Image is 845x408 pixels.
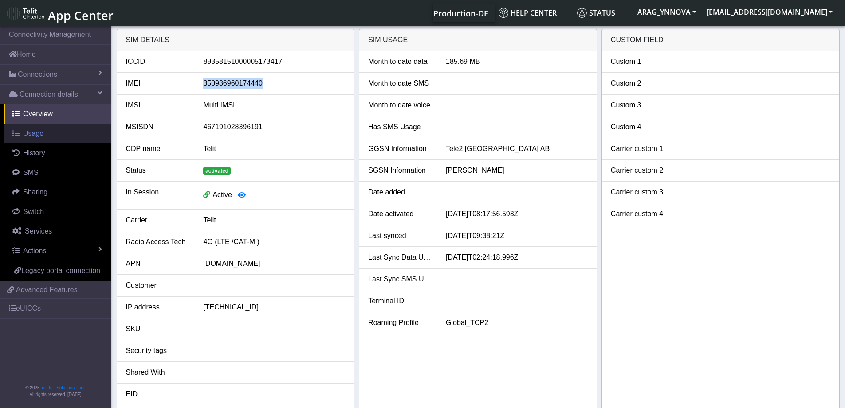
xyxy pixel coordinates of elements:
div: ICCID [119,56,197,67]
a: Switch [4,202,111,222]
span: Legacy portal connection [21,267,100,274]
a: Your current platform instance [433,4,488,22]
div: Month to date voice [362,100,439,111]
button: [EMAIL_ADDRESS][DOMAIN_NAME] [701,4,838,20]
div: 350936960174440 [197,78,352,89]
div: Custom 3 [604,100,682,111]
span: History [23,149,45,157]
div: Custom 1 [604,56,682,67]
div: [DATE]T08:17:56.593Z [439,209,594,219]
div: MSISDN [119,122,197,132]
div: Global_TCP2 [439,317,594,328]
a: History [4,143,111,163]
div: Tele2 [GEOGRAPHIC_DATA] AB [439,143,594,154]
span: Services [25,227,52,235]
span: Actions [23,247,46,254]
div: [PERSON_NAME] [439,165,594,176]
div: 467191028396191 [197,122,352,132]
div: IMSI [119,100,197,111]
div: [DOMAIN_NAME] [197,258,352,269]
a: Status [574,4,632,22]
a: Actions [4,241,111,261]
div: [TECHNICAL_ID] [197,302,352,313]
div: Last Sync SMS Usage [362,274,439,285]
span: Production-DE [433,8,488,19]
div: Terminal ID [362,296,439,306]
div: SKU [119,324,197,334]
div: Status [119,165,197,176]
span: App Center [48,7,114,24]
div: Custom field [602,29,839,51]
span: Advanced Features [16,285,78,295]
div: 89358151000005173417 [197,56,352,67]
div: Carrier custom 1 [604,143,682,154]
div: [DATE]T09:38:21Z [439,230,594,241]
span: Overview [23,110,53,118]
div: SGSN Information [362,165,439,176]
div: Date added [362,187,439,198]
span: Active [212,191,232,198]
span: Sharing [23,188,47,196]
div: IMEI [119,78,197,89]
a: Usage [4,124,111,143]
a: SMS [4,163,111,182]
div: Customer [119,280,197,291]
button: ARAG_YNNOVA [632,4,701,20]
a: Overview [4,104,111,124]
div: Radio Access Tech [119,237,197,247]
div: [DATE]T02:24:18.996Z [439,252,594,263]
a: Services [4,222,111,241]
img: knowledge.svg [499,8,508,18]
span: SMS [23,169,39,176]
span: Status [577,8,615,18]
a: Sharing [4,182,111,202]
div: Custom 2 [604,78,682,89]
div: Carrier custom 4 [604,209,682,219]
span: Switch [23,208,44,215]
div: 185.69 MB [439,56,594,67]
div: Telit [197,143,352,154]
span: activated [203,167,231,175]
div: GGSN Information [362,143,439,154]
span: Connection details [20,89,78,100]
img: status.svg [577,8,587,18]
div: Carrier custom 3 [604,187,682,198]
div: Carrier custom 2 [604,165,682,176]
div: Shared With [119,367,197,378]
span: Connections [18,69,57,80]
a: Telit IoT Solutions, Inc. [40,385,84,390]
div: IP address [119,302,197,313]
div: Has SMS Usage [362,122,439,132]
div: Custom 4 [604,122,682,132]
div: SIM usage [359,29,597,51]
span: Help center [499,8,557,18]
div: Roaming Profile [362,317,439,328]
div: APN [119,258,197,269]
div: Telit [197,215,352,226]
div: CDP name [119,143,197,154]
div: SIM details [117,29,354,51]
div: 4G (LTE /CAT-M ) [197,237,352,247]
div: Month to date SMS [362,78,439,89]
div: Date activated [362,209,439,219]
div: Last synced [362,230,439,241]
div: Last Sync Data Usage [362,252,439,263]
button: View session details [232,187,252,204]
div: Security tags [119,345,197,356]
a: App Center [7,4,112,23]
a: Help center [495,4,574,22]
div: Carrier [119,215,197,226]
div: Multi IMSI [197,100,352,111]
span: Usage [23,130,43,137]
div: In Session [119,187,197,204]
img: logo-telit-cinterion-gw-new.png [7,6,44,20]
div: EID [119,389,197,400]
div: Month to date data [362,56,439,67]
